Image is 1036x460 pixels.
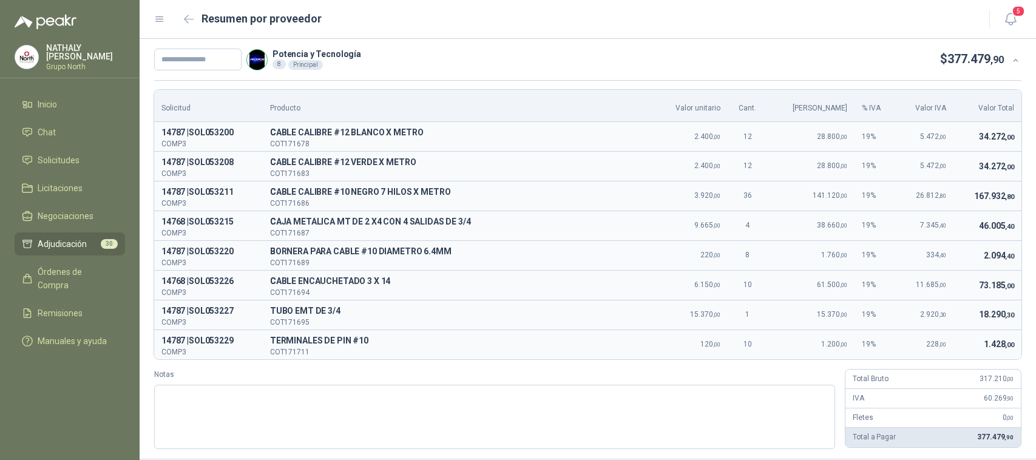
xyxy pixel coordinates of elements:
[161,215,256,229] p: 14768 | SOL053215
[713,282,720,288] span: ,00
[713,163,720,169] span: ,00
[270,319,646,326] p: COT171695
[840,163,847,169] span: ,00
[15,260,125,297] a: Órdenes de Compra
[161,200,256,207] p: COMP3
[1004,434,1014,441] span: ,90
[984,339,1014,349] span: 1.428
[855,300,896,330] td: 19 %
[713,311,720,318] span: ,00
[161,334,256,348] p: 14787 | SOL053229
[840,252,847,259] span: ,00
[270,274,646,289] span: CABLE ENCAUCHETADO 3 X 14
[161,274,256,289] p: 14768 | SOL053226
[161,126,256,140] p: 14787 | SOL053200
[1005,311,1014,319] span: ,30
[855,330,896,359] td: 19 %
[817,221,847,229] span: 38.660
[161,170,256,177] p: COMP3
[653,90,728,122] th: Valor unitario
[840,134,847,140] span: ,00
[154,90,263,122] th: Solicitud
[15,149,125,172] a: Solicitudes
[694,191,720,200] span: 3.920
[1005,134,1014,141] span: ,00
[768,90,855,122] th: [PERSON_NAME]
[270,155,646,170] p: C
[161,348,256,356] p: COMP3
[853,431,895,443] p: Total a Pagar
[855,240,896,270] td: 19 %
[855,181,896,211] td: 19 %
[728,330,768,359] td: 10
[728,300,768,330] td: 1
[270,140,646,147] p: COT171678
[1005,341,1014,349] span: ,00
[273,50,361,58] p: Potencia y Tecnología
[694,161,720,170] span: 2.400
[840,282,847,288] span: ,00
[813,191,847,200] span: 141.120
[916,191,946,200] span: 26.812
[1012,5,1025,17] span: 5
[855,122,896,152] td: 19 %
[821,340,847,348] span: 1.200
[694,132,720,141] span: 2.400
[840,311,847,318] span: ,00
[270,170,646,177] p: COT171683
[38,181,83,195] span: Licitaciones
[690,310,720,319] span: 15.370
[939,311,946,318] span: ,30
[920,132,946,141] span: 5.472
[920,310,946,319] span: 2.920
[1005,252,1014,260] span: ,40
[263,90,653,122] th: Producto
[700,251,720,259] span: 220
[270,215,646,229] span: CAJA METALICA MT DE 2 X4 CON 4 SALIDAS DE 3/4
[38,209,93,223] span: Negociaciones
[953,90,1021,122] th: Valor Total
[694,280,720,289] span: 6.150
[939,134,946,140] span: ,00
[853,393,864,404] p: IVA
[15,330,125,353] a: Manuales y ayuda
[977,433,1014,441] span: 377.479
[728,270,768,300] td: 10
[817,161,847,170] span: 28.800
[939,192,946,199] span: ,80
[1006,376,1014,382] span: ,00
[713,134,720,140] span: ,00
[101,239,118,249] span: 30
[713,222,720,229] span: ,00
[273,59,286,69] div: 8
[855,211,896,240] td: 19 %
[270,334,646,348] p: T
[700,340,720,348] span: 120
[920,161,946,170] span: 5.472
[38,265,113,292] span: Órdenes de Compra
[984,251,1014,260] span: 2.094
[46,63,125,70] p: Grupo North
[728,122,768,152] td: 12
[940,50,1004,69] p: $
[161,319,256,326] p: COMP3
[270,185,646,200] span: CABLE CALIBRE #10 NEGRO 7 HILOS X METRO
[270,229,646,237] p: COT171687
[855,90,896,122] th: % IVA
[161,289,256,296] p: COMP3
[15,15,76,29] img: Logo peakr
[161,155,256,170] p: 14787 | SOL053208
[855,270,896,300] td: 19 %
[979,132,1014,141] span: 34.272
[979,161,1014,171] span: 34.272
[15,93,125,116] a: Inicio
[947,52,1004,66] span: 377.479
[713,341,720,348] span: ,00
[916,280,946,289] span: 11.685
[38,334,107,348] span: Manuales y ayuda
[713,252,720,259] span: ,00
[38,98,57,111] span: Inicio
[15,177,125,200] a: Licitaciones
[840,192,847,199] span: ,00
[270,334,646,348] span: TERMINALES DE PIN #10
